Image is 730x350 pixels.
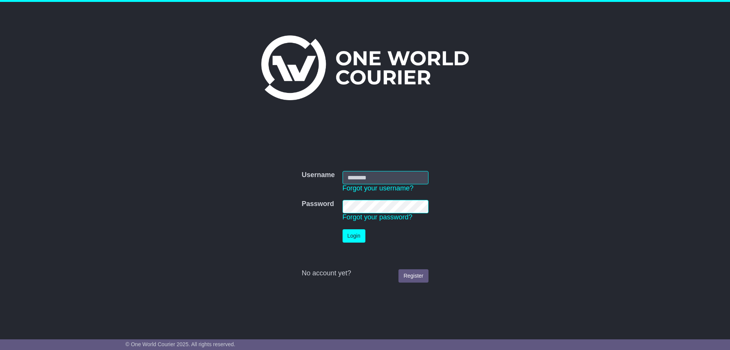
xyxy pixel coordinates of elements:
label: Password [302,200,334,208]
a: Forgot your username? [343,184,414,192]
a: Register [398,269,428,283]
a: Forgot your password? [343,213,413,221]
img: One World [261,35,469,100]
span: © One World Courier 2025. All rights reserved. [125,341,235,347]
label: Username [302,171,335,179]
div: No account yet? [302,269,428,278]
button: Login [343,229,365,243]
